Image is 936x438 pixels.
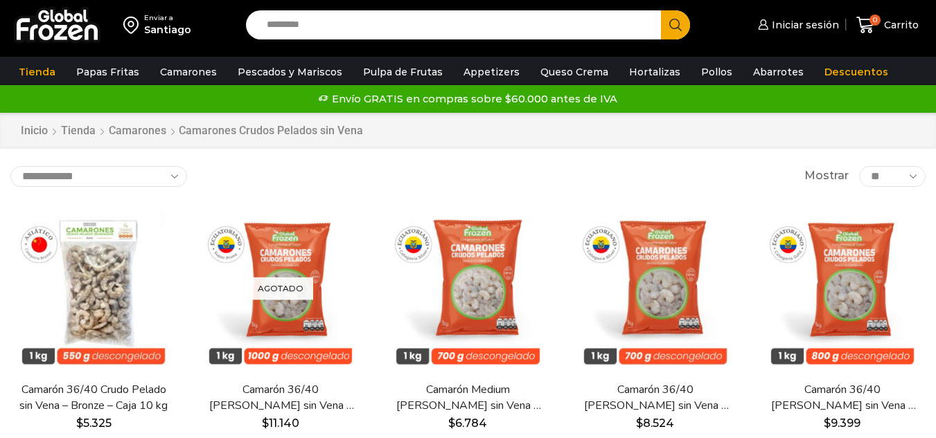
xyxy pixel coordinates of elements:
[853,9,922,42] a: 0 Carrito
[448,417,455,430] span: $
[661,10,690,39] button: Search button
[881,18,919,32] span: Carrito
[636,417,643,430] span: $
[622,59,687,85] a: Hortalizas
[356,59,450,85] a: Pulpa de Frutas
[206,382,355,414] a: Camarón 36/40 [PERSON_NAME] sin Vena – Super Prime – Caja 10 kg
[448,417,487,430] bdi: 6.784
[754,11,839,39] a: Iniciar sesión
[457,59,527,85] a: Appetizers
[60,123,96,139] a: Tienda
[694,59,739,85] a: Pollos
[393,382,542,414] a: Camarón Medium [PERSON_NAME] sin Vena – Silver – Caja 10 kg
[144,13,191,23] div: Enviar a
[262,417,269,430] span: $
[824,417,860,430] bdi: 9.399
[153,59,224,85] a: Camarones
[69,59,146,85] a: Papas Fritas
[804,168,849,184] span: Mostrar
[12,59,62,85] a: Tienda
[768,382,917,414] a: Camarón 36/40 [PERSON_NAME] sin Vena – Gold – Caja 10 kg
[746,59,811,85] a: Abarrotes
[768,18,839,32] span: Iniciar sesión
[262,417,299,430] bdi: 11.140
[179,124,363,137] h1: Camarones Crudos Pelados sin Vena
[76,417,112,430] bdi: 5.325
[123,13,144,37] img: address-field-icon.svg
[231,59,349,85] a: Pescados y Mariscos
[10,166,187,187] select: Pedido de la tienda
[19,382,168,414] a: Camarón 36/40 Crudo Pelado sin Vena – Bronze – Caja 10 kg
[824,417,831,430] span: $
[20,123,48,139] a: Inicio
[108,123,167,139] a: Camarones
[248,277,313,300] p: Agotado
[533,59,615,85] a: Queso Crema
[20,123,363,139] nav: Breadcrumb
[636,417,674,430] bdi: 8.524
[869,15,881,26] span: 0
[144,23,191,37] div: Santiago
[818,59,895,85] a: Descuentos
[76,417,83,430] span: $
[581,382,730,414] a: Camarón 36/40 [PERSON_NAME] sin Vena – Silver – Caja 10 kg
